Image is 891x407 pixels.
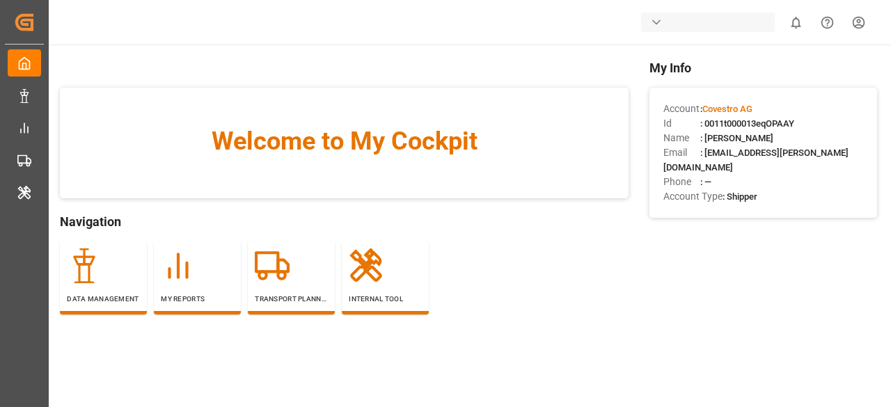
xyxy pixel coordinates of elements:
p: Transport Planner [255,294,328,304]
span: : [700,104,752,114]
span: Account [663,102,700,116]
span: Welcome to My Cockpit [88,122,601,160]
p: Data Management [67,294,140,304]
span: My Info [649,58,877,77]
span: : 0011t000013eqOPAAY [700,118,794,129]
span: : [EMAIL_ADDRESS][PERSON_NAME][DOMAIN_NAME] [663,147,849,173]
span: Account Type [663,189,723,204]
span: Covestro AG [702,104,752,114]
span: Name [663,131,700,145]
span: : — [700,177,711,187]
span: : [PERSON_NAME] [700,133,773,143]
button: show 0 new notifications [780,7,812,38]
span: : Shipper [723,191,757,202]
span: Navigation [60,212,629,231]
span: Phone [663,175,700,189]
span: Email [663,145,700,160]
p: My Reports [161,294,234,304]
p: Internal Tool [349,294,422,304]
span: Id [663,116,700,131]
button: Help Center [812,7,843,38]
